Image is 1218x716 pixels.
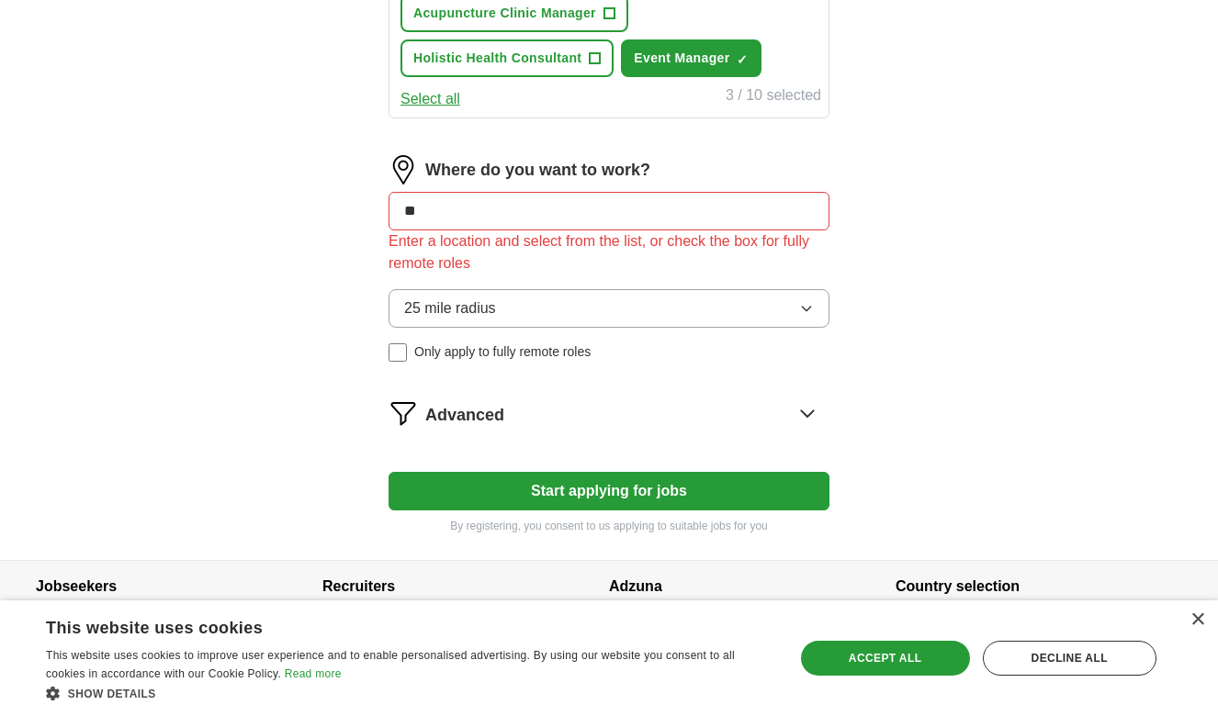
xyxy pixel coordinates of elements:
[46,684,772,702] div: Show details
[389,155,418,185] img: location.png
[400,39,614,77] button: Holistic Health Consultant
[726,84,821,110] div: 3 / 10 selected
[414,342,591,362] span: Only apply to fully remote roles
[425,403,504,428] span: Advanced
[46,649,735,680] span: This website uses cookies to improve user experience and to enable personalised advertising. By u...
[389,398,418,428] img: filter
[737,52,748,67] span: ✓
[413,4,596,23] span: Acupuncture Clinic Manager
[389,343,407,362] input: Only apply to fully remote roles
[425,158,650,183] label: Where do you want to work?
[983,641,1157,676] div: Decline all
[621,39,761,77] button: Event Manager✓
[634,49,729,68] span: Event Manager
[400,88,460,110] button: Select all
[801,641,970,676] div: Accept all
[285,667,342,680] a: Read more, opens a new window
[389,230,829,274] div: Enter a location and select from the list, or check the box for fully remote roles
[46,611,726,639] div: This website uses cookies
[413,49,581,68] span: Holistic Health Consultant
[389,472,829,510] button: Start applying for jobs
[389,518,829,534] p: By registering, you consent to us applying to suitable jobs for you
[1190,613,1204,627] div: Close
[404,297,496,319] span: 25 mile radius
[68,688,156,700] span: Show details
[896,561,1182,612] h4: Country selection
[389,289,829,328] button: 25 mile radius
